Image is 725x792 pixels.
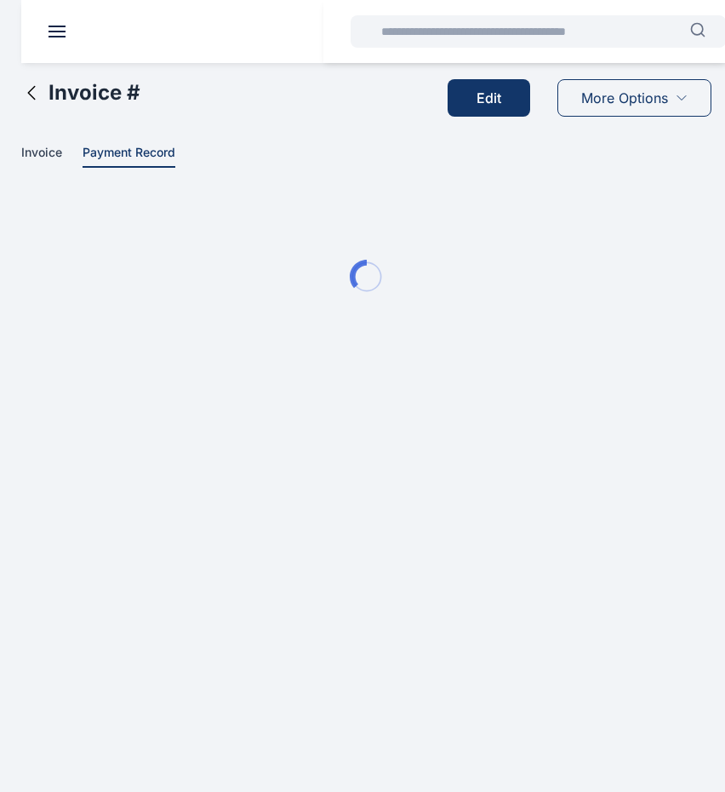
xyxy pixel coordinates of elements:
[448,66,544,130] a: Edit
[49,79,140,106] h2: Invoice #
[83,145,175,163] span: Payment Record
[581,88,668,108] span: More Options
[21,145,62,163] span: Invoice
[448,79,530,117] button: Edit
